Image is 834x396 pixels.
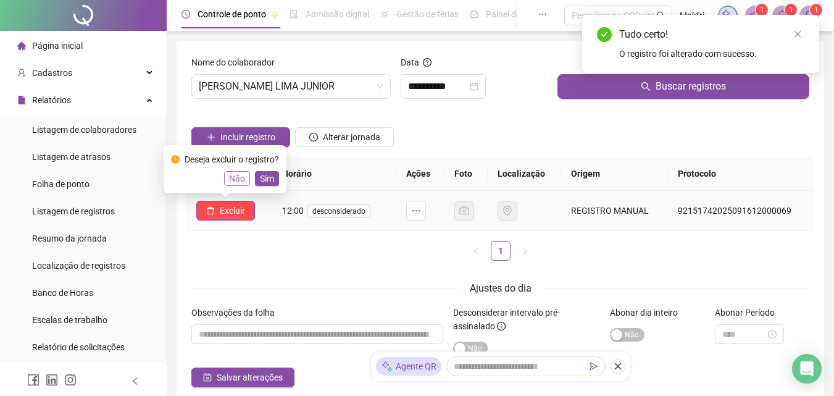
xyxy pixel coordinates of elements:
[27,374,40,386] span: facebook
[590,362,598,371] span: send
[793,30,802,38] span: close
[260,172,274,185] span: Sim
[515,241,535,261] li: Próxima página
[641,82,651,91] span: search
[680,9,711,22] span: Makfrios
[380,10,389,19] span: sun
[17,69,26,77] span: user-add
[800,6,819,25] img: 54212
[749,10,761,21] span: notification
[557,74,809,99] button: Buscar registros
[32,315,107,325] span: Escalas de trabalho
[32,68,72,78] span: Cadastros
[470,282,532,294] span: Ajustes do dia
[32,288,93,298] span: Banco de Horas
[32,152,111,162] span: Listagem de atrasos
[46,374,58,386] span: linkedin
[401,57,419,67] span: Data
[381,360,393,373] img: sparkle-icon.fc2bf0ac1784a2077858766a79e2daf3.svg
[272,157,396,191] th: Horário
[207,133,215,141] span: plus
[191,306,283,319] label: Observações da folha
[597,27,612,42] span: check-circle
[32,234,107,243] span: Resumo da jornada
[522,248,529,255] span: right
[32,125,136,135] span: Listagem de colaboradores
[656,11,665,20] span: search
[789,6,793,14] span: 1
[491,241,511,261] li: 1
[777,10,788,21] span: bell
[217,371,283,384] span: Salvar alterações
[220,130,275,144] span: Incluir registro
[515,241,535,261] button: right
[561,157,668,191] th: Origem
[491,242,510,260] a: 1
[198,9,266,19] span: Controle de ponto
[171,155,180,164] span: exclamation-circle
[497,322,506,331] span: info-circle
[290,10,298,19] span: file-done
[614,362,622,371] span: close
[668,157,814,191] th: Protocolo
[295,127,394,147] button: Alterar jornada
[131,377,140,385] span: left
[814,6,819,14] span: 1
[715,306,783,319] label: Abonar Período
[17,41,26,50] span: home
[453,308,560,331] span: Desconsiderar intervalo pré-assinalado
[396,157,444,191] th: Ações
[376,357,441,376] div: Agente QR
[411,206,421,216] span: ellipsis
[191,127,290,147] button: Incluir registro
[792,354,822,384] div: Open Intercom Messenger
[488,157,561,191] th: Localização
[271,11,278,19] span: pushpin
[791,27,804,41] a: Close
[282,206,375,216] span: 12:00
[656,79,726,94] span: Buscar registros
[196,201,255,221] button: Excluir
[191,56,283,69] label: Nome do colaborador
[396,9,459,19] span: Gestão de férias
[32,179,90,189] span: Folha de ponto
[619,27,804,42] div: Tudo certo!
[32,342,125,352] span: Relatório de solicitações
[17,96,26,104] span: file
[185,153,279,166] div: Deseja excluir o registro?
[295,133,394,143] a: Alterar jornada
[32,261,125,271] span: Localização de registros
[32,206,115,216] span: Listagem de registros
[203,373,212,382] span: save
[610,306,686,319] label: Abonar dia inteiro
[721,9,735,22] img: sparkle-icon.fc2bf0ac1784a2077858766a79e2daf3.svg
[619,47,804,61] div: O registro foi alterado com sucesso.
[32,41,83,51] span: Página inicial
[255,171,279,186] button: Sim
[486,9,534,19] span: Painel do DP
[472,248,480,255] span: left
[785,4,797,16] sup: 1
[470,10,478,19] span: dashboard
[423,58,432,67] span: question-circle
[220,204,245,217] span: Excluir
[199,75,383,98] span: JOSENILDO DE O. LIMA JUNIOR
[466,241,486,261] button: left
[466,241,486,261] li: Página anterior
[309,133,318,141] span: clock-circle
[306,9,369,19] span: Admissão digital
[668,191,814,231] td: 92151742025091612000069
[538,10,547,19] span: ellipsis
[206,206,215,215] span: delete
[229,172,245,185] span: Não
[756,4,768,16] sup: 1
[307,204,370,218] span: desconsiderado
[444,157,488,191] th: Foto
[191,368,294,387] button: Salvar alterações
[181,10,190,19] span: clock-circle
[224,171,250,186] button: Não
[561,191,668,231] td: REGISTRO MANUAL
[760,6,764,14] span: 1
[810,4,822,16] sup: Atualize o seu contato no menu Meus Dados
[323,130,380,144] span: Alterar jornada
